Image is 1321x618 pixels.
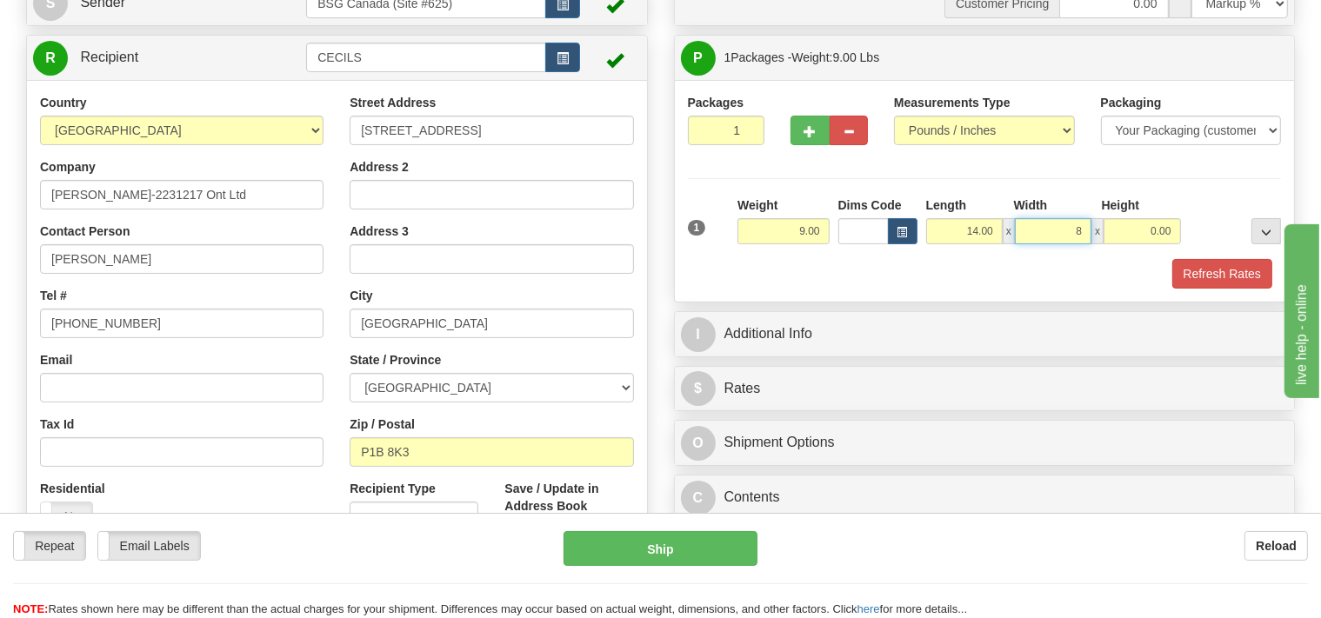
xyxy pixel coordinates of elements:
span: Recipient [80,50,138,64]
a: $Rates [681,371,1289,407]
button: Reload [1244,531,1308,561]
a: P 1Packages -Weight:9.00 Lbs [681,40,1289,76]
div: live help - online [13,10,161,31]
label: Dims Code [838,196,902,214]
span: C [681,481,716,515]
a: IAdditional Info [681,316,1289,352]
span: x [1091,218,1104,244]
a: R Recipient [33,40,276,76]
label: Email [40,351,72,369]
label: Company [40,158,96,176]
label: Address 3 [350,223,409,240]
span: P [681,41,716,76]
label: Zip / Postal [350,415,415,433]
label: No [41,502,92,530]
label: Save / Update in Address Book [504,480,633,515]
span: I [681,317,716,352]
label: Measurements Type [894,94,1011,111]
label: Packaging [1101,94,1162,111]
span: NOTE: [13,602,48,615]
button: Ship [564,531,757,566]
label: Tax Id [40,415,74,433]
label: Length [926,196,967,214]
span: 1 [688,220,706,236]
label: Email Labels [98,532,200,560]
span: 9.00 [833,50,857,64]
label: Tel # [40,287,67,304]
label: Address 2 [350,158,409,176]
span: R [33,41,68,76]
label: Packages [688,94,744,111]
span: 1 [724,50,731,64]
input: Enter a location [350,116,633,145]
span: x [1003,218,1015,244]
label: State / Province [350,351,441,369]
label: Repeat [14,532,85,560]
span: Weight: [791,50,879,64]
span: $ [681,371,716,406]
label: Recipient Type [350,480,436,497]
label: Country [40,94,87,111]
label: Street Address [350,94,436,111]
label: Height [1102,196,1140,214]
input: Recipient Id [306,43,545,72]
label: Residential [40,480,105,497]
span: O [681,426,716,461]
label: Width [1014,196,1048,214]
button: Refresh Rates [1172,259,1272,289]
label: City [350,287,372,304]
span: Lbs [860,50,880,64]
a: OShipment Options [681,425,1289,461]
span: Packages - [724,40,880,75]
a: CContents [681,480,1289,515]
b: Reload [1256,539,1297,553]
label: Contact Person [40,223,130,240]
iframe: chat widget [1281,220,1319,397]
label: Weight [737,196,777,214]
div: ... [1251,218,1281,244]
a: here [857,602,880,615]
